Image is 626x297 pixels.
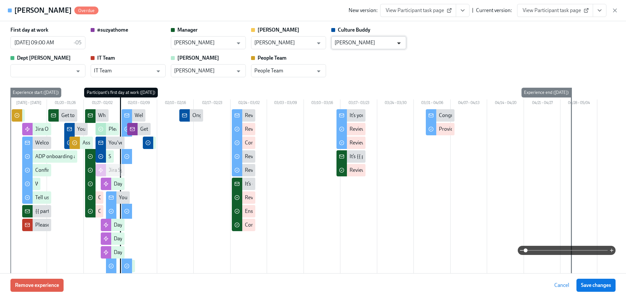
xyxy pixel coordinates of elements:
[350,139,471,146] div: Review information about your Incentive Stock Options
[245,180,463,187] div: It’s {{ participant.firstName }}’s 4th week - review their 60-day plan together and ensure a quic...
[84,88,158,97] div: Participant's first day at work ([DATE])
[245,221,324,229] div: Compliment your new hire in public
[524,99,561,108] div: 04/21 – 04/27
[350,112,479,119] div: It’s your 7th week - here’s how to set yourself up for success
[35,221,200,229] div: Please check {{ participant.fullName }}'s preferred name for email creation
[350,167,480,174] div: Review and adjust {{ participant.firstName }}'s 60-day plan
[109,139,299,146] div: You've been nominated to be the Culture Buddy for new hire {{ participant.fullName }}
[114,180,170,187] div: Day 1 sessions invitations
[192,112,360,119] div: Ongoing engagement with {{ participant.fullName }} as their Culture Buddy
[10,99,47,108] div: [DATE] – [DATE]
[267,99,304,108] div: 03/03 – 03/09
[377,99,414,108] div: 03/24 – 03/30
[47,99,84,108] div: 01/20 – 01/26
[35,167,111,174] div: Confirm your preferred first name
[74,8,98,13] span: Overdue
[84,99,121,108] div: 01/27 – 02/02
[114,235,170,242] div: Day 3 sessions invitations
[304,99,341,108] div: 03/10 – 03/16
[97,27,128,33] strong: #suzyathome
[245,208,357,215] div: Ensure {{ participant.firstName }} gets an early win
[35,208,134,215] div: {{ participant.fullName }} accepted our offer!
[177,55,219,61] strong: [PERSON_NAME]
[98,194,218,201] div: Create {{ participant.firstName }}'s first week schedule
[109,153,216,160] div: Send {{ participant.firstName }} a welcome email
[258,55,287,61] strong: People Team
[523,7,588,14] span: View Participant task page
[135,112,194,119] div: Welcome to your First Day!
[231,99,267,108] div: 02/24 – 03/02
[456,4,469,17] button: View task page
[476,7,512,14] div: Current version:
[10,88,61,97] div: Experience start ([DATE])
[61,112,174,119] div: Get to know {{ participant.fullName }} a little better
[245,112,362,119] div: Review your 60-day plan and provide some feedback
[487,99,524,108] div: 04/14 – 04/20
[17,55,71,61] strong: Dept [PERSON_NAME]
[98,208,222,215] div: Create 30/60/90 day plan for {{ participant.firstName }}
[15,282,59,289] span: Remove experience
[380,4,456,17] a: View Participant task page
[245,167,302,174] div: Review the Crowdtap App
[10,26,48,34] label: First day at work
[521,88,571,97] div: Experience end ([DATE])
[98,112,211,119] div: What to do before {{ participant.fullName }} arrives
[576,279,616,292] button: Save changes
[581,282,611,289] span: Save changes
[194,99,231,108] div: 02/17 – 02/23
[472,7,473,14] div: |
[394,38,404,48] button: Open
[350,153,529,160] div: It’s {{ participant.firstName }}’s 7th week - review their 60-day plan in your next 1:1
[439,112,548,119] div: Congratulations on completing your onboarding!
[35,180,88,187] div: What's your t-shirt size?
[258,27,299,33] strong: [PERSON_NAME]
[77,126,267,133] div: You've been nominated to be the Culture Buddy for new hire {{ participant.fullName }}
[550,279,574,292] button: Cancel
[153,66,163,76] button: Open
[349,7,378,14] div: New version:
[414,99,451,108] div: 03/31 – 04/06
[74,39,82,46] p: -05
[233,38,244,48] button: Open
[97,55,115,61] strong: IT Team
[109,126,270,133] div: Please add {{ participant.startDate | MMM Do }} new joiners to Team Link
[593,4,606,17] button: View task page
[73,66,83,76] button: Open
[120,99,157,108] div: 02/03 – 02/09
[560,99,597,108] div: 04/28 – 05/04
[233,66,244,76] button: Open
[245,139,375,146] div: Complete the onboarding survey in [GEOGRAPHIC_DATA]
[517,4,593,17] a: View Participant task page
[114,221,170,229] div: Day 2 sessions invitations
[245,194,375,201] div: Review and adjust {{ participant.firstName }}'s 60-day plan
[35,194,96,201] div: Tell us a bit more about you
[439,126,508,133] div: Provide feedback via Glassdoor
[35,153,124,160] div: ADP onboarding and background check
[451,99,487,108] div: 04/07 – 04/13
[35,126,90,133] div: Jira Onboarding request
[14,6,72,15] h4: [PERSON_NAME]
[386,7,451,14] span: View Participant task page
[350,126,471,133] div: Review and adjust your 60-day plan with your manager
[119,194,190,201] div: Your 1st day is approaching fast!
[554,282,569,289] span: Cancel
[109,167,152,174] div: Jira Systems access
[157,99,194,108] div: 02/10 – 02/16
[245,126,367,133] div: Review and adjust your 60-day plan with your manager
[245,153,349,160] div: Review your interview experience on Glassdoor
[340,99,377,108] div: 03/17 – 03/23
[314,66,324,76] button: Open
[338,27,370,33] strong: Culture Buddy
[10,279,64,292] button: Remove experience
[314,38,324,48] button: Open
[35,139,165,146] div: Welcome to [PERSON_NAME], {{ participant.firstName }}!
[140,126,338,133] div: Get to know {{ participant.fullName }}, {{ participant.role }} in {{ participant.department }}
[177,27,198,33] strong: Manager
[82,139,209,146] div: Assign a new Culture Buddy for {{ participant.fullName }}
